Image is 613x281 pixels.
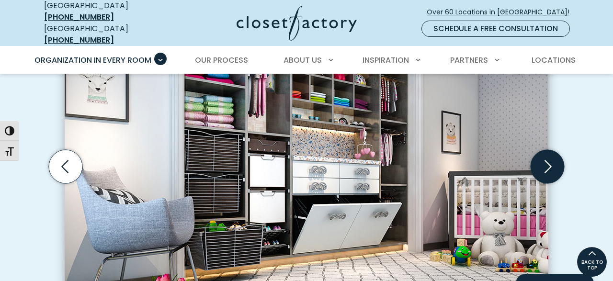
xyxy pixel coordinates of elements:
button: Previous slide [45,146,86,187]
span: BACK TO TOP [577,259,607,271]
span: Locations [532,55,576,66]
a: BACK TO TOP [577,247,607,277]
nav: Primary Menu [28,47,585,74]
span: Partners [450,55,488,66]
span: About Us [284,55,322,66]
span: Over 60 Locations in [GEOGRAPHIC_DATA]! [427,7,577,17]
img: Closet Factory Logo [237,6,357,41]
a: Schedule a Free Consultation [421,21,570,37]
button: Next slide [527,146,568,187]
span: Inspiration [363,55,409,66]
a: Over 60 Locations in [GEOGRAPHIC_DATA]! [426,4,578,21]
span: Our Process [195,55,248,66]
span: Organization in Every Room [34,55,151,66]
a: [PHONE_NUMBER] [44,34,114,45]
a: [PHONE_NUMBER] [44,11,114,22]
div: [GEOGRAPHIC_DATA] [44,23,161,46]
